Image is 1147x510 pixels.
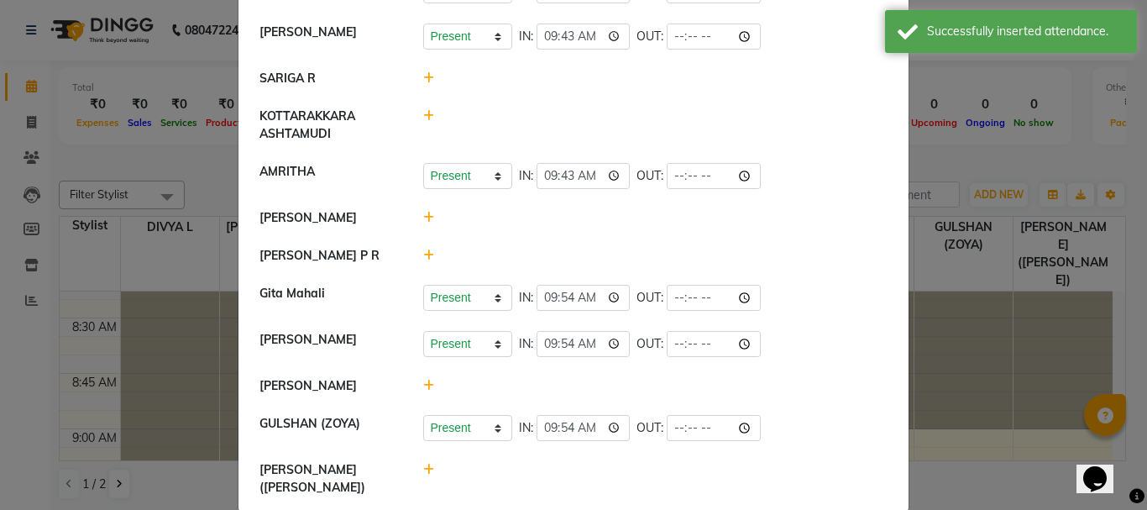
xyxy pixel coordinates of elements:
span: OUT: [636,289,663,307]
span: IN: [519,419,533,437]
div: [PERSON_NAME] ([PERSON_NAME]) [247,461,411,497]
span: IN: [519,335,533,353]
div: [PERSON_NAME] [247,209,411,227]
span: OUT: [636,419,663,437]
div: SARIGA R [247,70,411,87]
div: GULSHAN (ZOYA) [247,415,411,441]
div: AMRITHA [247,163,411,189]
span: OUT: [636,28,663,45]
span: OUT: [636,167,663,185]
div: [PERSON_NAME] [247,331,411,357]
div: [PERSON_NAME] [247,24,411,50]
div: Gita Mahali [247,285,411,311]
span: IN: [519,167,533,185]
div: [PERSON_NAME] [247,377,411,395]
div: Successfully inserted attendance. [927,23,1124,40]
div: [PERSON_NAME] P R [247,247,411,265]
iframe: chat widget [1076,443,1130,493]
span: IN: [519,28,533,45]
span: OUT: [636,335,663,353]
span: IN: [519,289,533,307]
div: KOTTARAKKARA ASHTAMUDI [247,108,411,143]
